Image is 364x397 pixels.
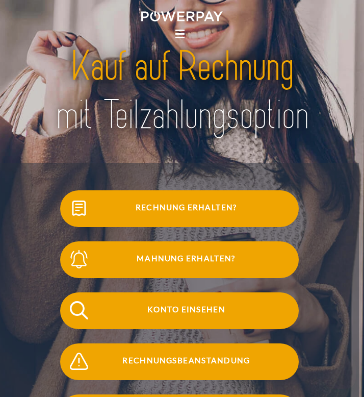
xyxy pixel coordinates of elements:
[60,190,299,227] button: Rechnung erhalten?
[67,247,90,270] img: qb_bell.svg
[60,343,299,380] button: Rechnungsbeanstandung
[74,241,299,278] span: Mahnung erhalten?
[141,11,223,21] img: logo-powerpay-white.svg
[25,40,339,142] img: title-powerpay_de.svg
[47,341,312,382] a: Rechnungsbeanstandung
[60,241,299,278] button: Mahnung erhalten?
[47,188,312,229] a: Rechnung erhalten?
[74,190,299,227] span: Rechnung erhalten?
[67,350,90,373] img: qb_warning.svg
[323,356,356,389] iframe: Schaltfläche zum Öffnen des Messaging-Fensters
[47,239,312,280] a: Mahnung erhalten?
[60,292,299,329] button: Konto einsehen
[74,343,299,380] span: Rechnungsbeanstandung
[67,196,90,219] img: qb_bill.svg
[47,290,312,331] a: Konto einsehen
[74,292,299,329] span: Konto einsehen
[67,299,90,321] img: qb_search.svg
